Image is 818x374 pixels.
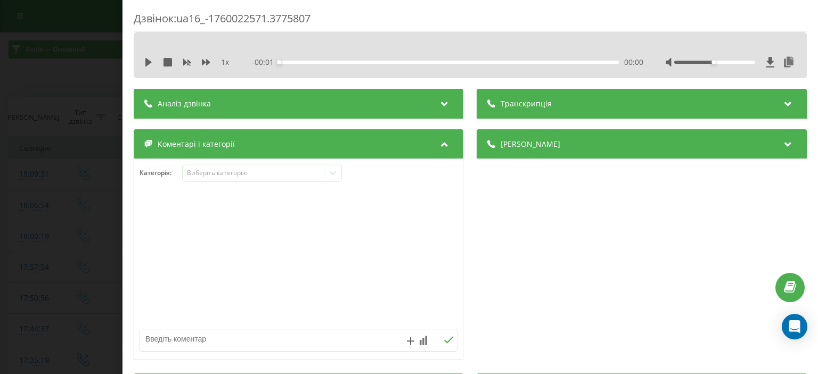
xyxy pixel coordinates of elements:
[158,98,211,109] span: Аналіз дзвінка
[501,98,552,109] span: Транскрипція
[712,60,716,64] div: Accessibility label
[140,169,182,177] h4: Категорія :
[221,57,229,68] span: 1 x
[252,57,280,68] span: - 00:01
[187,169,320,177] div: Виберіть категорію
[782,314,807,339] div: Open Intercom Messenger
[134,11,807,32] div: Дзвінок : ua16_-1760022571.3775807
[501,139,561,149] span: [PERSON_NAME]
[277,60,282,64] div: Accessibility label
[624,57,643,68] span: 00:00
[158,139,235,149] span: Коментарі і категорії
